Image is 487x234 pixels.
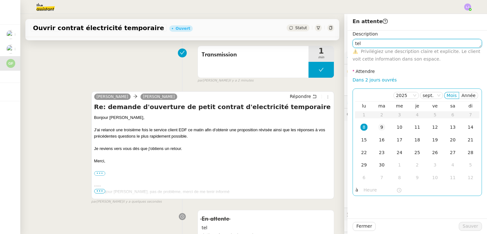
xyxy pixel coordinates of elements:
[426,103,444,109] th: ven.
[347,211,426,217] span: 🕵️
[449,149,456,156] div: 27
[432,174,438,181] div: 10
[176,27,190,30] div: Ouvert
[391,121,408,134] td: 10/09/2025
[355,121,373,134] td: 08/09/2025
[364,186,396,194] input: Heure
[414,174,421,181] div: 9
[432,161,438,168] div: 3
[432,124,438,131] div: 12
[426,134,444,146] td: 19/09/2025
[355,186,358,194] span: à
[408,121,426,134] td: 11/09/2025
[288,93,319,100] button: Répondre
[360,161,367,168] div: 29
[426,159,444,172] td: 03/10/2025
[91,199,162,205] small: [PERSON_NAME]
[444,103,462,109] th: sam.
[6,30,15,39] img: users%2FTDxDvmCjFdN3QFePFNGdQUcJcQk1%2Favatar%2F0cfb3a67-8790-4592-a9ec-92226c678442
[373,121,391,134] td: 09/09/2025
[459,222,482,231] button: Sauver
[414,136,421,143] div: 18
[391,159,408,172] td: 01/10/2025
[467,174,474,181] div: 12
[378,136,385,143] div: 16
[396,174,403,181] div: 8
[353,31,378,36] label: Description
[94,114,331,121] div: Bonjour [PERSON_NAME],
[355,159,373,172] td: 29/09/2025
[462,121,479,134] td: 14/09/2025
[426,121,444,134] td: 12/09/2025
[360,149,367,156] div: 22
[462,159,479,172] td: 05/10/2025
[396,149,403,156] div: 24
[140,94,177,100] a: [PERSON_NAME]
[391,172,408,184] td: 08/10/2025
[94,183,331,189] div: -----
[378,161,385,168] div: 30
[355,103,373,109] th: lun.
[373,134,391,146] td: 16/09/2025
[353,18,388,24] span: En attente
[97,94,128,99] span: [PERSON_NAME]
[444,134,462,146] td: 20/09/2025
[347,67,388,74] span: 🔐
[355,172,373,184] td: 06/10/2025
[6,59,15,68] img: svg
[308,55,334,60] span: min
[344,96,487,108] div: ⏲️Tâches 66:58
[355,146,373,159] td: 22/09/2025
[444,172,462,184] td: 11/10/2025
[355,134,373,146] td: 15/09/2025
[344,208,487,220] div: 🕵️Autres demandes en cours 1
[408,159,426,172] td: 02/10/2025
[462,103,479,109] th: dim.
[462,146,479,159] td: 28/09/2025
[353,77,397,82] a: Dans 2 jours ouvrés
[373,103,391,109] th: mar.
[360,124,367,131] div: 8
[198,78,254,83] small: [PERSON_NAME]
[295,26,307,30] span: Statut
[98,189,331,195] div: Bonjour [PERSON_NAME], pas de problème, merci de me tenir informé
[426,172,444,184] td: 10/10/2025
[432,136,438,143] div: 19
[391,146,408,159] td: 24/09/2025
[373,172,391,184] td: 07/10/2025
[423,92,440,99] nz-select-item: sept.
[449,124,456,131] div: 13
[344,108,487,121] div: 💬Commentaires 1
[290,93,311,100] span: Répondre
[444,121,462,134] td: 13/09/2025
[391,134,408,146] td: 17/09/2025
[467,136,474,143] div: 21
[414,161,421,168] div: 2
[396,161,403,168] div: 1
[414,149,421,156] div: 25
[308,47,334,55] span: 1
[461,93,476,98] span: Année
[447,93,457,98] span: Mois
[91,199,97,205] span: par
[378,149,385,156] div: 23
[94,171,106,176] label: •••
[347,54,380,61] span: ⚙️
[449,136,456,143] div: 20
[94,102,331,111] h4: Re: demande d'ouverture de petit contrat d'electricité temporaire
[198,78,203,83] span: par
[94,146,331,152] div: Je reviens vers vous dès que j'obtiens un retour.
[360,174,367,181] div: 6
[378,174,385,181] div: 7
[449,161,456,168] div: 4
[202,224,330,231] span: tel
[33,25,164,31] span: Ouvrir contrat électricité temporaire
[202,216,229,222] span: En attente
[353,49,358,54] span: ⚠️
[94,189,106,193] span: •••
[414,124,421,131] div: 11
[432,149,438,156] div: 26
[464,3,471,10] img: svg
[408,146,426,159] td: 25/09/2025
[426,146,444,159] td: 26/09/2025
